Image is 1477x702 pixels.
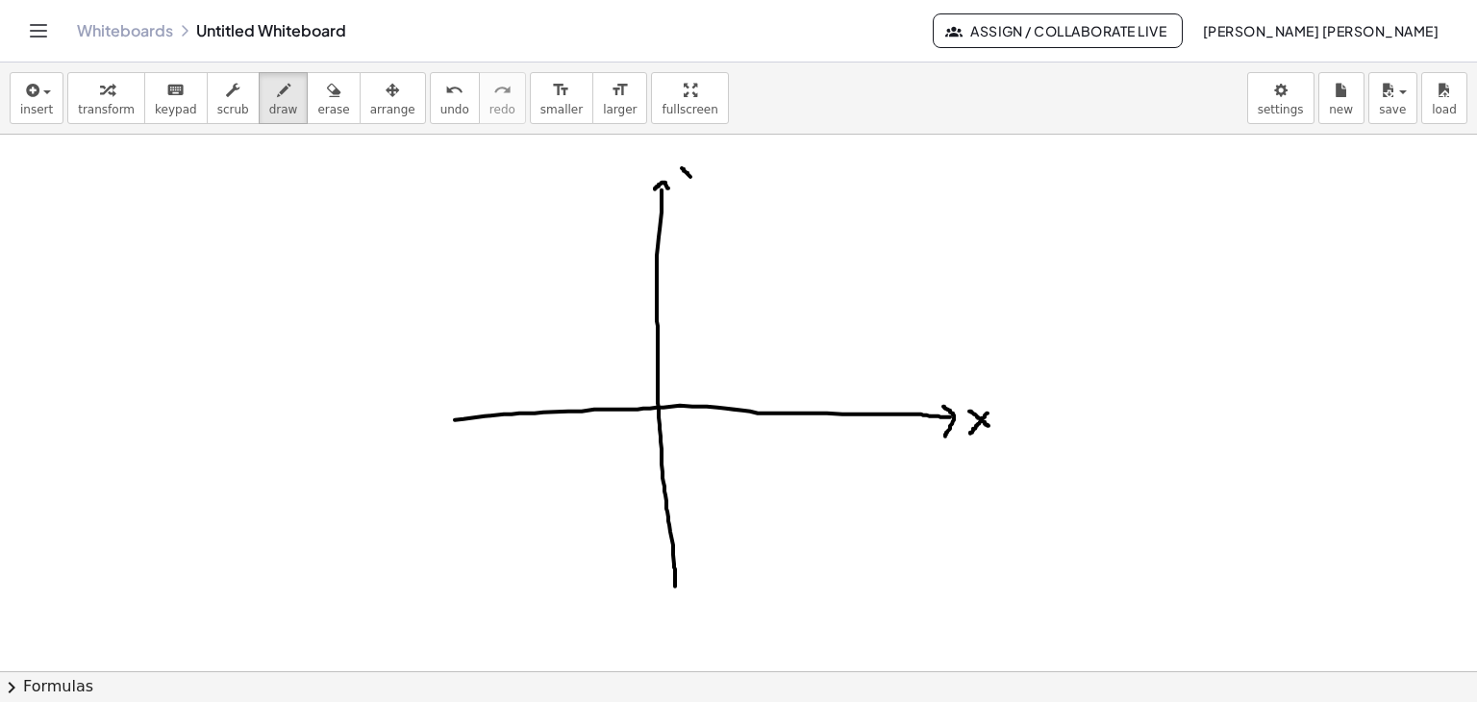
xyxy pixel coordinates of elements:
[20,103,53,116] span: insert
[479,72,526,124] button: redoredo
[217,103,249,116] span: scrub
[1329,103,1353,116] span: new
[1318,72,1364,124] button: new
[1202,22,1439,39] span: [PERSON_NAME] [PERSON_NAME]
[144,72,208,124] button: keyboardkeypad
[77,21,173,40] a: Whiteboards
[540,103,583,116] span: smaller
[1379,103,1406,116] span: save
[307,72,360,124] button: erase
[10,72,63,124] button: insert
[445,79,463,102] i: undo
[611,79,629,102] i: format_size
[166,79,185,102] i: keyboard
[1368,72,1417,124] button: save
[360,72,426,124] button: arrange
[269,103,298,116] span: draw
[933,13,1184,48] button: Assign / Collaborate Live
[1258,103,1304,116] span: settings
[440,103,469,116] span: undo
[949,22,1167,39] span: Assign / Collaborate Live
[207,72,260,124] button: scrub
[370,103,415,116] span: arrange
[155,103,197,116] span: keypad
[493,79,512,102] i: redo
[603,103,637,116] span: larger
[1432,103,1457,116] span: load
[592,72,647,124] button: format_sizelarger
[662,103,717,116] span: fullscreen
[530,72,593,124] button: format_sizesmaller
[259,72,309,124] button: draw
[552,79,570,102] i: format_size
[651,72,728,124] button: fullscreen
[1421,72,1467,124] button: load
[1247,72,1314,124] button: settings
[317,103,349,116] span: erase
[67,72,145,124] button: transform
[1187,13,1454,48] button: [PERSON_NAME] [PERSON_NAME]
[489,103,515,116] span: redo
[430,72,480,124] button: undoundo
[78,103,135,116] span: transform
[23,15,54,46] button: Toggle navigation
